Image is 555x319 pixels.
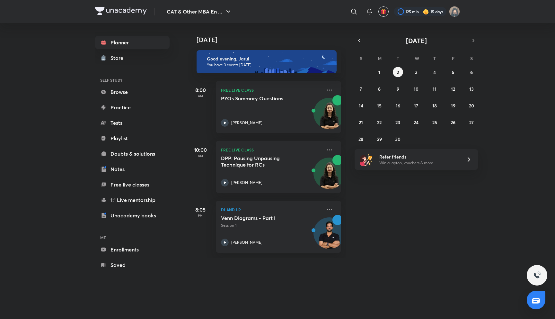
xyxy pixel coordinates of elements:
p: FREE LIVE CLASS [221,86,322,94]
p: FREE LIVE CLASS [221,146,322,154]
abbr: September 22, 2025 [377,119,382,125]
button: September 10, 2025 [411,84,421,94]
img: evening [197,50,337,73]
p: Win a laptop, vouchers & more [379,160,458,166]
abbr: September 24, 2025 [414,119,418,125]
button: [DATE] [364,36,469,45]
p: AM [188,154,213,158]
h6: SELF STUDY [95,75,170,86]
a: Saved [95,259,170,271]
button: September 15, 2025 [374,100,384,111]
a: Tests [95,116,170,129]
p: PM [188,214,213,217]
a: Unacademy books [95,209,170,222]
abbr: September 25, 2025 [432,119,437,125]
abbr: September 1, 2025 [378,69,380,75]
h4: [DATE] [197,36,348,44]
abbr: September 23, 2025 [395,119,400,125]
a: Company Logo [95,7,147,16]
button: September 4, 2025 [429,67,440,77]
button: September 29, 2025 [374,134,384,144]
button: September 11, 2025 [429,84,440,94]
abbr: September 16, 2025 [396,103,400,109]
abbr: September 29, 2025 [377,136,382,142]
p: DI and LR [221,206,322,214]
button: September 8, 2025 [374,84,384,94]
button: September 13, 2025 [466,84,477,94]
h5: Venn Diagrams - Part I [221,215,301,221]
abbr: Thursday [433,55,436,61]
button: September 18, 2025 [429,100,440,111]
a: Enrollments [95,243,170,256]
abbr: September 7, 2025 [360,86,362,92]
abbr: September 11, 2025 [433,86,436,92]
p: You have 3 events [DATE] [207,62,331,68]
abbr: September 17, 2025 [414,103,418,109]
img: referral [360,153,373,166]
button: September 9, 2025 [393,84,403,94]
h6: Refer friends [379,153,458,160]
h6: Good evening, Jarul [207,56,331,62]
button: September 20, 2025 [466,100,477,111]
h5: DPP: Pausing Unpausing Technique for RCs [221,155,301,168]
a: 1:1 Live mentorship [95,194,170,206]
button: September 23, 2025 [393,117,403,127]
img: ttu [533,271,541,279]
button: September 16, 2025 [393,100,403,111]
abbr: September 28, 2025 [358,136,363,142]
abbr: September 21, 2025 [359,119,363,125]
img: Jarul Jangid [449,6,460,17]
abbr: Monday [378,55,382,61]
button: September 26, 2025 [448,117,458,127]
abbr: September 30, 2025 [395,136,401,142]
button: September 24, 2025 [411,117,421,127]
h5: PYQs Summary Questions [221,95,301,102]
h5: 10:00 [188,146,213,154]
a: Planner [95,36,170,49]
span: [DATE] [406,36,427,45]
button: September 30, 2025 [393,134,403,144]
abbr: September 4, 2025 [433,69,436,75]
img: Avatar [314,101,345,132]
button: September 6, 2025 [466,67,477,77]
abbr: Tuesday [397,55,399,61]
img: streak [423,8,429,15]
button: September 7, 2025 [356,84,366,94]
button: September 22, 2025 [374,117,384,127]
button: CAT & Other MBA En ... [163,5,236,18]
p: [PERSON_NAME] [231,120,262,126]
h6: ME [95,232,170,243]
abbr: September 20, 2025 [469,103,474,109]
abbr: Wednesday [415,55,419,61]
button: September 17, 2025 [411,100,421,111]
h5: 8:00 [188,86,213,94]
button: September 12, 2025 [448,84,458,94]
abbr: September 14, 2025 [359,103,363,109]
a: Doubts & solutions [95,147,170,160]
img: avatar [381,9,386,14]
abbr: September 27, 2025 [469,119,474,125]
img: Avatar [314,161,345,192]
a: Store [95,51,170,64]
button: September 19, 2025 [448,100,458,111]
button: September 28, 2025 [356,134,366,144]
abbr: September 3, 2025 [415,69,418,75]
h5: 8:05 [188,206,213,214]
abbr: September 10, 2025 [414,86,418,92]
button: September 1, 2025 [374,67,384,77]
abbr: September 26, 2025 [451,119,455,125]
button: September 2, 2025 [393,67,403,77]
button: September 3, 2025 [411,67,421,77]
abbr: September 2, 2025 [397,69,399,75]
p: Session 1 [221,223,322,228]
abbr: Sunday [360,55,362,61]
abbr: September 5, 2025 [452,69,454,75]
p: AM [188,94,213,98]
button: September 21, 2025 [356,117,366,127]
a: Notes [95,163,170,176]
div: Store [110,54,127,62]
button: September 27, 2025 [466,117,477,127]
button: September 5, 2025 [448,67,458,77]
img: Company Logo [95,7,147,15]
abbr: Friday [452,55,454,61]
